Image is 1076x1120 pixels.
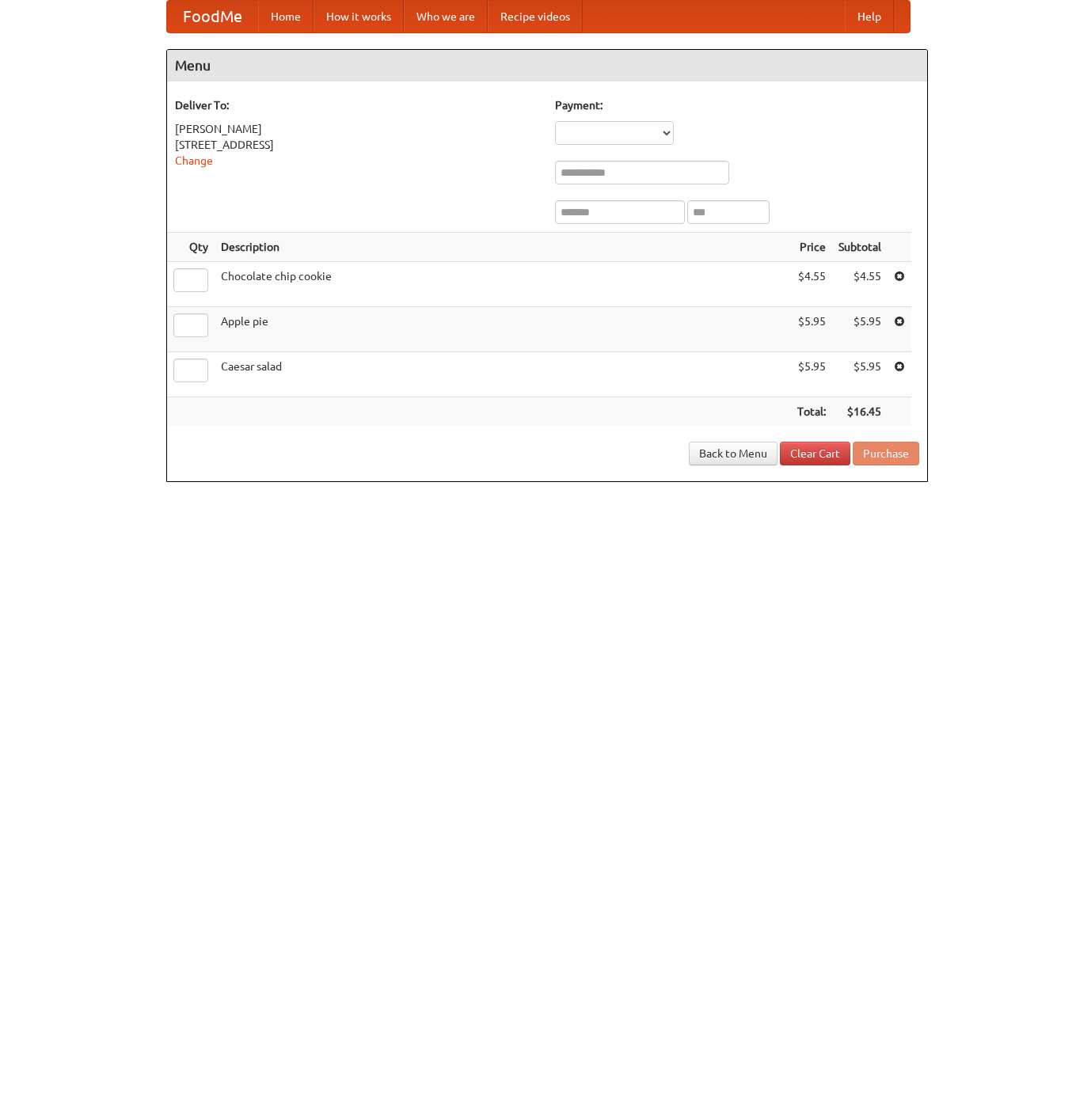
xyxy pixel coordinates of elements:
[845,1,894,32] a: Help
[832,233,888,262] th: Subtotal
[832,397,888,427] th: $16.45
[832,262,888,307] td: $4.55
[167,233,215,262] th: Qty
[314,1,404,32] a: How it works
[853,442,919,465] button: Purchase
[689,442,778,465] a: Back to Menu
[832,352,888,397] td: $5.95
[780,442,850,465] a: Clear Cart
[175,137,539,153] div: [STREET_ADDRESS]
[215,233,791,262] th: Description
[175,97,539,113] h5: Deliver To:
[791,352,832,397] td: $5.95
[832,307,888,352] td: $5.95
[791,307,832,352] td: $5.95
[175,121,539,137] div: [PERSON_NAME]
[215,352,791,397] td: Caesar salad
[215,262,791,307] td: Chocolate chip cookie
[488,1,583,32] a: Recipe videos
[167,1,258,32] a: FoodMe
[404,1,488,32] a: Who we are
[791,233,832,262] th: Price
[791,262,832,307] td: $4.55
[215,307,791,352] td: Apple pie
[175,154,213,167] a: Change
[167,50,927,82] h4: Menu
[791,397,832,427] th: Total:
[555,97,919,113] h5: Payment:
[258,1,314,32] a: Home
